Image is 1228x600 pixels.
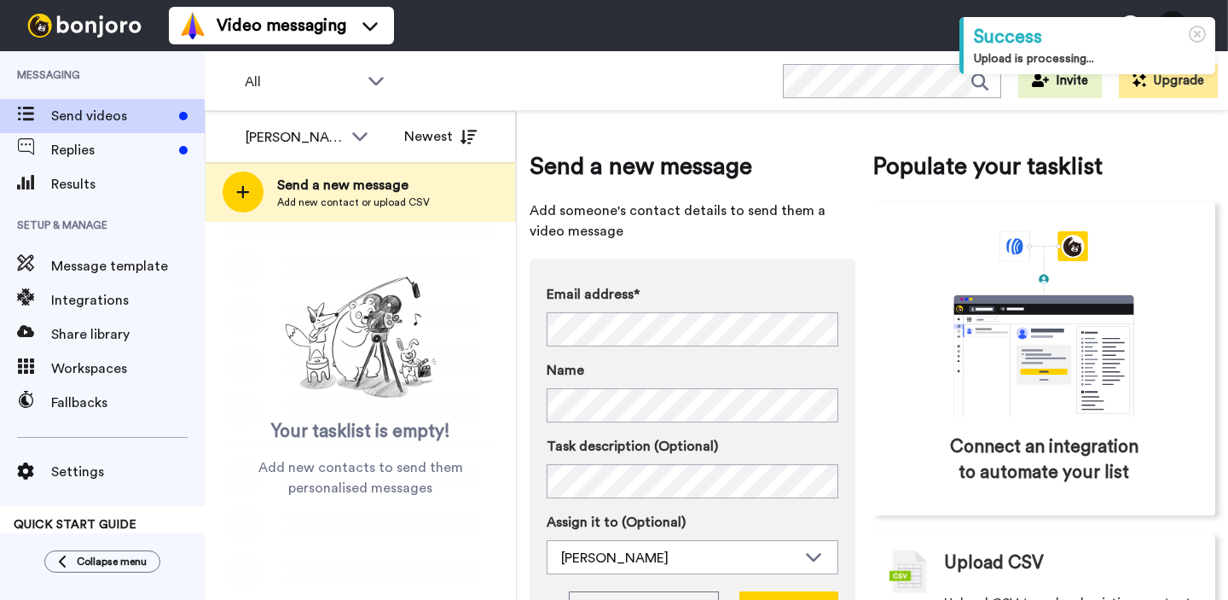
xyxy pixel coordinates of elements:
[246,127,343,148] div: [PERSON_NAME]
[277,195,430,209] span: Add new contact or upload CSV
[889,550,927,593] img: csv-grey.png
[275,270,446,406] img: ready-set-action.png
[230,457,490,498] span: Add new contacts to send them personalised messages
[77,555,147,568] span: Collapse menu
[51,256,205,277] span: Message template
[561,548,796,568] div: [PERSON_NAME]
[530,149,855,183] span: Send a new message
[51,358,205,379] span: Workspaces
[51,393,205,413] span: Fallbacks
[1018,64,1102,98] button: Invite
[51,324,205,345] span: Share library
[974,24,1205,50] div: Success
[530,201,855,242] span: Add someone's contact details to send them a video message
[944,550,1044,576] span: Upload CSV
[547,360,584,381] span: Name
[1119,64,1218,98] button: Upgrade
[277,175,430,195] span: Send a new message
[547,512,838,533] label: Assign it to (Optional)
[271,419,450,445] span: Your tasklist is empty!
[872,149,1215,183] span: Populate your tasklist
[14,519,136,531] span: QUICK START GUIDE
[179,12,206,39] img: vm-color.svg
[44,550,160,573] button: Collapse menu
[547,284,838,305] label: Email address*
[51,140,172,160] span: Replies
[547,436,838,457] label: Task description (Optional)
[51,462,205,482] span: Settings
[217,14,346,38] span: Video messaging
[51,290,205,311] span: Integrations
[245,72,359,92] span: All
[945,434,1143,486] span: Connect an integration to automate your list
[391,119,489,154] button: Newest
[20,14,148,38] img: bj-logo-header-white.svg
[51,174,205,195] span: Results
[916,231,1172,417] div: animation
[51,106,172,126] span: Send videos
[974,50,1205,67] div: Upload is processing...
